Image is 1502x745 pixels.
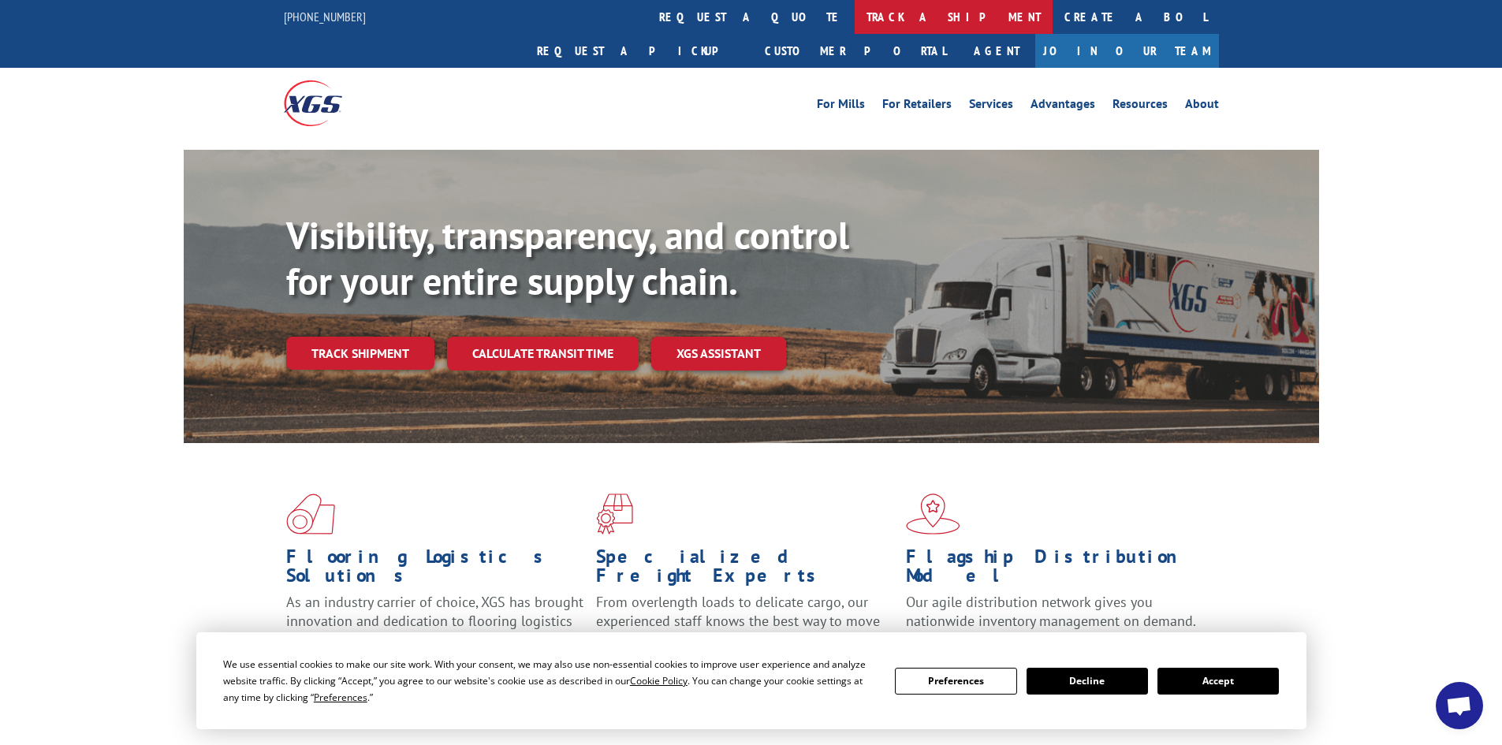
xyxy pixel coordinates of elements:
[651,337,786,371] a: XGS ASSISTANT
[1027,668,1148,695] button: Decline
[525,34,753,68] a: Request a pickup
[447,337,639,371] a: Calculate transit time
[1031,98,1095,115] a: Advantages
[284,9,366,24] a: [PHONE_NUMBER]
[286,337,434,370] a: Track shipment
[906,547,1204,593] h1: Flagship Distribution Model
[817,98,865,115] a: For Mills
[1436,682,1483,729] div: Open chat
[314,691,367,704] span: Preferences
[223,656,876,706] div: We use essential cookies to make our site work. With your consent, we may also use non-essential ...
[1113,98,1168,115] a: Resources
[1157,668,1279,695] button: Accept
[596,494,633,535] img: xgs-icon-focused-on-flooring-red
[958,34,1035,68] a: Agent
[286,210,849,305] b: Visibility, transparency, and control for your entire supply chain.
[1035,34,1219,68] a: Join Our Team
[596,593,894,663] p: From overlength loads to delicate cargo, our experienced staff knows the best way to move your fr...
[196,632,1306,729] div: Cookie Consent Prompt
[906,593,1196,630] span: Our agile distribution network gives you nationwide inventory management on demand.
[969,98,1013,115] a: Services
[1185,98,1219,115] a: About
[895,668,1016,695] button: Preferences
[286,494,335,535] img: xgs-icon-total-supply-chain-intelligence-red
[882,98,952,115] a: For Retailers
[286,593,583,649] span: As an industry carrier of choice, XGS has brought innovation and dedication to flooring logistics...
[596,547,894,593] h1: Specialized Freight Experts
[630,674,688,687] span: Cookie Policy
[906,494,960,535] img: xgs-icon-flagship-distribution-model-red
[286,547,584,593] h1: Flooring Logistics Solutions
[753,34,958,68] a: Customer Portal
